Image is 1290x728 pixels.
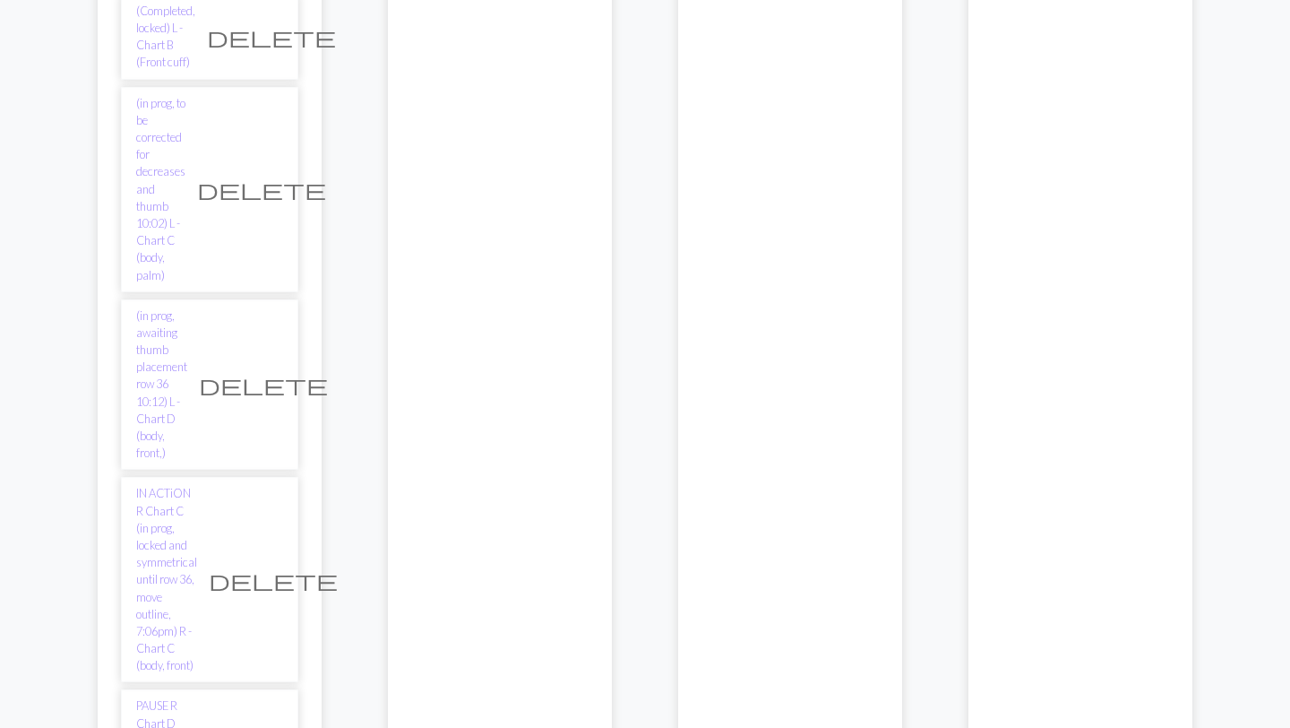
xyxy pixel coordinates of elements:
[209,568,338,593] span: delete
[136,485,197,674] a: IN ACTiON R Chart C (in prog, locked and symmetrical until row 36, move outline, 7:06pm) R - Char...
[136,3,195,72] a: (Completed, locked) L - Chart B (Front cuff)
[197,177,326,202] span: delete
[197,563,349,597] button: Delete chart
[195,20,348,54] button: Delete chart
[185,172,338,206] button: Delete chart
[136,95,185,284] a: (in prog, to be corrected for decreases and thumb 10:02) L - Chart C (body, palm)
[207,24,336,49] span: delete
[136,308,187,463] a: (in prog, awaiting thumb placement row 36 10:12) L - Chart D (body, front,)
[199,372,328,397] span: delete
[187,368,340,402] button: Delete chart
